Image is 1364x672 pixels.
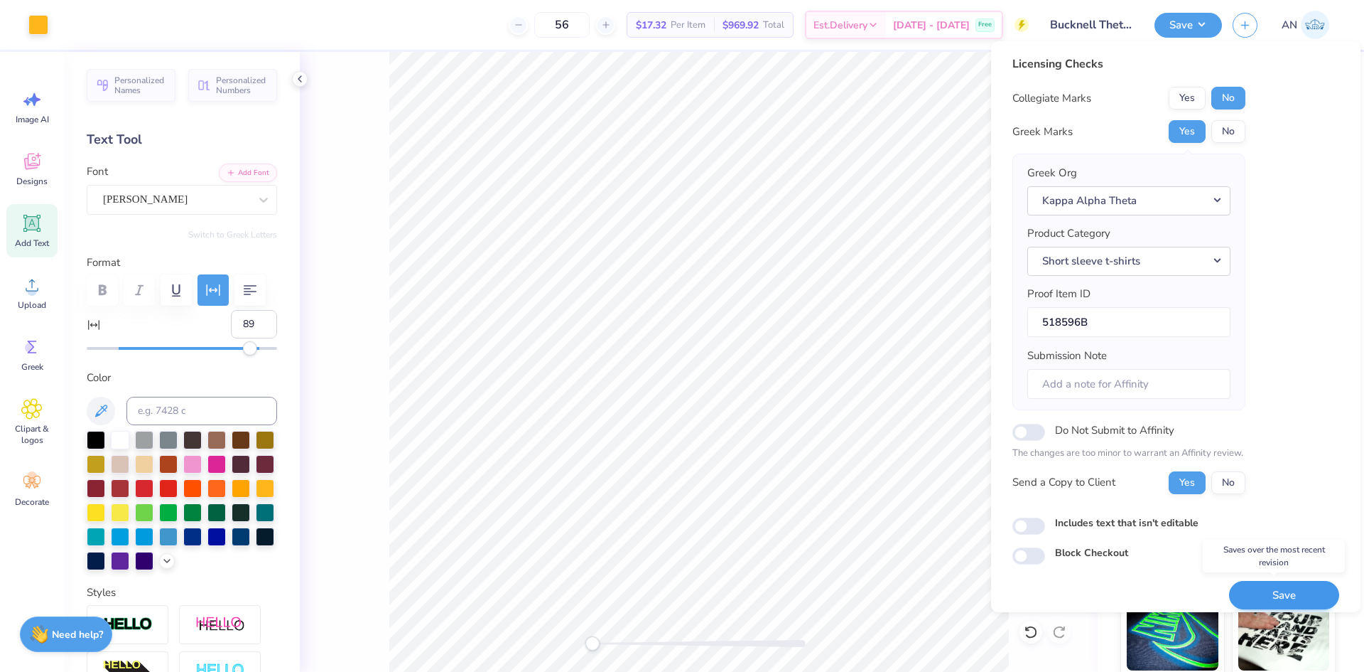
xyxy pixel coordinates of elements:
button: Short sleeve t-shirts [1027,247,1230,276]
button: Kappa Alpha Theta [1027,186,1230,215]
span: $969.92 [722,18,759,33]
button: Switch to Greek Letters [188,229,277,240]
button: Personalized Numbers [188,69,277,102]
button: Save [1229,581,1339,610]
label: Color [87,370,277,386]
div: Send a Copy to Client [1012,474,1115,491]
button: Add Font [219,164,277,182]
span: Est. Delivery [813,18,867,33]
span: Image AI [16,114,49,125]
img: Arlo Noche [1301,11,1329,39]
label: Greek Org [1027,165,1077,181]
button: Yes [1169,120,1206,143]
label: Styles [87,585,116,601]
span: [DATE] - [DATE] [893,18,970,33]
strong: Need help? [52,628,103,641]
input: e.g. 7428 c [126,397,277,425]
span: Personalized Names [114,75,167,95]
span: Add Text [15,238,49,249]
label: Proof Item ID [1027,286,1090,302]
label: Block Checkout [1055,545,1128,560]
button: Yes [1169,471,1206,494]
span: $17.32 [636,18,666,33]
img: Water based Ink [1238,599,1330,671]
span: Free [978,20,992,30]
div: Saves over the most recent revision [1203,540,1345,572]
span: AN [1282,17,1297,33]
label: Format [87,255,277,271]
label: Includes text that isn't editable [1055,516,1198,530]
span: Decorate [15,496,49,508]
span: Designs [16,176,48,187]
input: – – [534,12,590,38]
span: Personalized Numbers [216,75,269,95]
img: Glow in the Dark Ink [1127,599,1218,671]
span: Total [763,18,784,33]
div: Accessibility label [243,341,257,356]
p: The changes are too minor to warrant an Affinity review. [1012,447,1245,461]
label: Product Category [1027,225,1110,242]
span: Clipart & logos [9,423,55,446]
input: Untitled Design [1039,11,1144,39]
div: Greek Marks [1012,124,1073,140]
label: Submission Note [1027,348,1107,364]
span: Upload [18,299,46,311]
button: Yes [1169,87,1206,110]
label: Do Not Submit to Affinity [1055,421,1174,439]
div: Collegiate Marks [1012,90,1091,107]
div: Accessibility label [585,636,600,651]
a: AN [1275,11,1336,39]
input: Add a note for Affinity [1027,369,1230,400]
span: Greek [21,361,43,373]
label: Font [87,164,108,180]
button: No [1211,87,1245,110]
button: No [1211,120,1245,143]
button: Save [1154,13,1222,38]
div: Licensing Checks [1012,55,1245,73]
span: Per Item [671,18,705,33]
img: Shadow [195,616,245,634]
img: Stroke [103,617,153,633]
div: Text Tool [87,130,277,149]
button: Personalized Names [87,69,175,102]
button: No [1211,471,1245,494]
